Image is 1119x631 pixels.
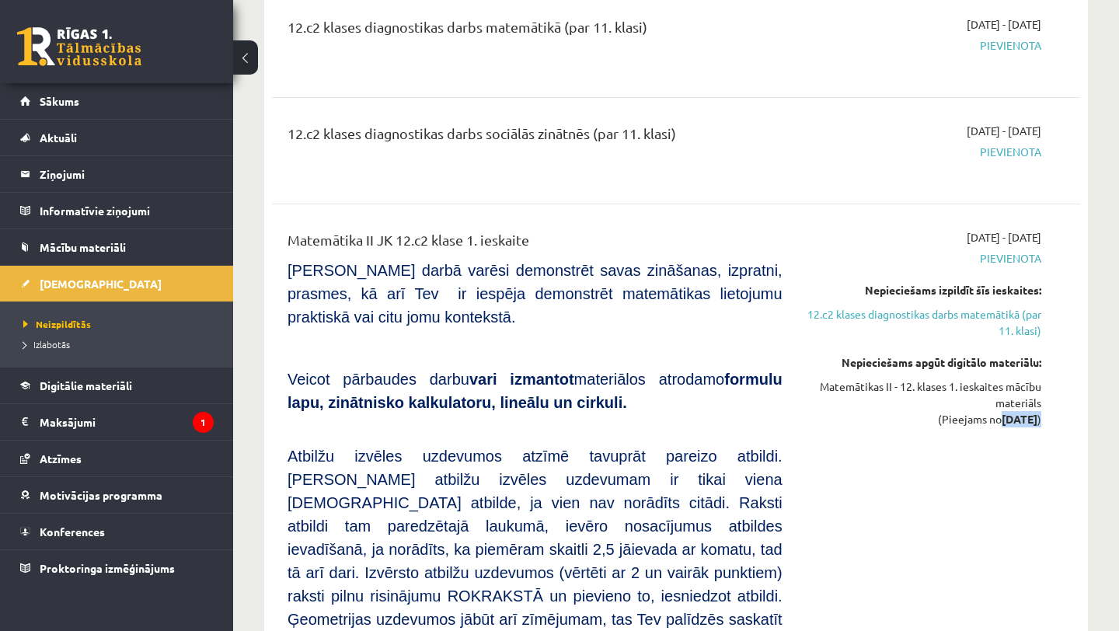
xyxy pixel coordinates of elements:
[288,123,783,152] div: 12.c2 klases diagnostikas darbs sociālās zinātnēs (par 11. klasi)
[288,229,783,258] div: Matemātika II JK 12.c2 klase 1. ieskaite
[40,156,214,192] legend: Ziņojumi
[20,514,214,549] a: Konferences
[806,37,1041,54] span: Pievienota
[806,306,1041,339] a: 12.c2 klases diagnostikas darbs matemātikā (par 11. klasi)
[967,123,1041,139] span: [DATE] - [DATE]
[40,240,126,254] span: Mācību materiāli
[967,16,1041,33] span: [DATE] - [DATE]
[20,156,214,192] a: Ziņojumi
[40,193,214,228] legend: Informatīvie ziņojumi
[806,378,1041,427] div: Matemātikas II - 12. klases 1. ieskaites mācību materiāls (Pieejams no )
[967,229,1041,246] span: [DATE] - [DATE]
[40,277,162,291] span: [DEMOGRAPHIC_DATA]
[40,488,162,502] span: Motivācijas programma
[20,477,214,513] a: Motivācijas programma
[288,16,783,45] div: 12.c2 klases diagnostikas darbs matemātikā (par 11. klasi)
[806,250,1041,267] span: Pievienota
[20,120,214,155] a: Aktuāli
[288,371,783,411] span: Veicot pārbaudes darbu materiālos atrodamo
[469,371,574,388] b: vari izmantot
[23,338,70,350] span: Izlabotās
[288,371,783,411] b: formulu lapu, zinātnisko kalkulatoru, lineālu un cirkuli.
[17,27,141,66] a: Rīgas 1. Tālmācības vidusskola
[20,368,214,403] a: Digitālie materiāli
[40,94,79,108] span: Sākums
[20,229,214,265] a: Mācību materiāli
[20,550,214,586] a: Proktoringa izmēģinājums
[40,451,82,465] span: Atzīmes
[806,282,1041,298] div: Nepieciešams izpildīt šīs ieskaites:
[40,131,77,145] span: Aktuāli
[1002,412,1037,426] strong: [DATE]
[40,404,214,440] legend: Maksājumi
[40,525,105,539] span: Konferences
[40,378,132,392] span: Digitālie materiāli
[20,266,214,302] a: [DEMOGRAPHIC_DATA]
[806,144,1041,160] span: Pievienota
[20,441,214,476] a: Atzīmes
[40,561,175,575] span: Proktoringa izmēģinājums
[193,412,214,433] i: 1
[20,83,214,119] a: Sākums
[23,318,91,330] span: Neizpildītās
[23,317,218,331] a: Neizpildītās
[23,337,218,351] a: Izlabotās
[20,193,214,228] a: Informatīvie ziņojumi
[806,354,1041,371] div: Nepieciešams apgūt digitālo materiālu:
[20,404,214,440] a: Maksājumi1
[288,262,783,326] span: [PERSON_NAME] darbā varēsi demonstrēt savas zināšanas, izpratni, prasmes, kā arī Tev ir iespēja d...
